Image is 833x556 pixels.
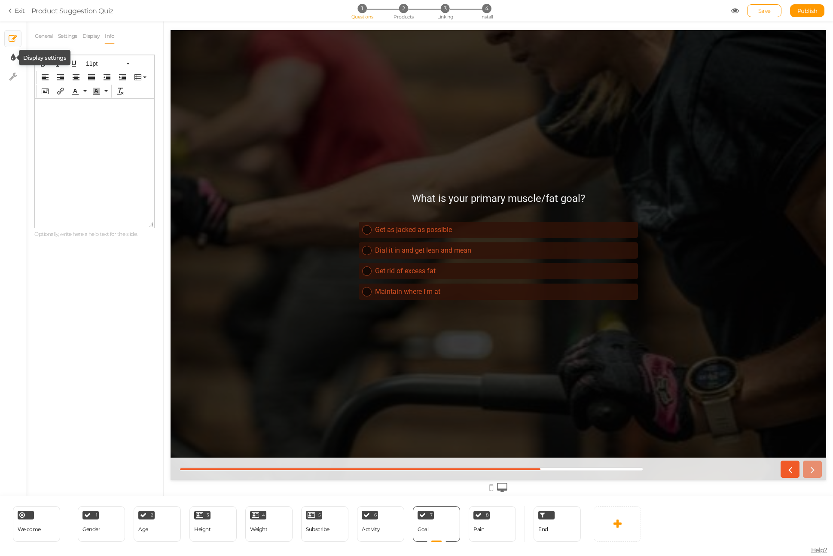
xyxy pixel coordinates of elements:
[34,28,53,44] a: General
[418,526,428,532] div: Goal
[189,506,237,542] div: 3 Height
[86,59,125,68] span: 11pt
[758,7,771,14] span: Save
[425,4,465,13] li: 3 Linking
[351,14,373,20] span: Questions
[104,28,115,44] a: Info
[90,85,110,98] div: Background color
[53,85,68,98] div: Insert/edit link
[357,506,404,542] div: 6 Activity
[82,526,100,532] div: Gender
[9,6,25,15] a: Exit
[467,4,507,13] li: 4 Install
[482,4,491,13] span: 4
[34,231,137,237] span: Optionally, write here a help text for the slide.
[138,526,148,532] div: Age
[811,546,827,554] span: Help?
[38,85,52,98] div: Insert/edit image
[241,162,415,174] div: What is your primary muscle/fat goal?
[23,54,66,61] tip-tip: Display settings
[204,196,464,204] div: Get as jacked as possible
[67,57,81,70] div: Underline
[100,71,114,84] div: Decrease indent
[5,49,21,66] a: Display settings
[78,506,125,542] div: 1 Gender
[204,237,464,245] div: Get rid of excess fat
[69,85,89,98] div: Text color
[342,4,382,13] li: 1 Questions
[38,71,52,84] div: Align left
[131,71,150,84] div: Table
[480,14,493,20] span: Install
[204,257,464,266] div: Maintain where I'm at
[134,506,181,542] div: 2 Age
[13,506,60,542] div: Welcome
[262,513,265,517] span: 4
[96,513,98,517] span: 1
[362,526,380,532] div: Activity
[797,7,818,14] span: Publish
[250,526,267,532] div: Weight
[115,71,130,84] div: Increase indent
[113,85,128,98] div: Clear formatting
[18,526,41,532] span: Welcome
[306,526,330,532] div: Subscribe
[440,4,449,13] span: 3
[69,71,83,84] div: Align center
[374,513,377,517] span: 6
[486,513,488,517] span: 8
[747,4,781,17] div: Save
[318,513,321,517] span: 5
[4,49,21,66] li: Display settings
[469,506,516,542] div: 8 Pain
[357,4,366,13] span: 1
[82,57,134,70] div: Font Sizes
[194,526,211,532] div: Height
[207,513,209,517] span: 3
[301,506,348,542] div: 5 Subscribe
[58,28,78,44] a: Settings
[82,28,101,44] a: Display
[384,4,424,13] li: 2 Products
[151,513,153,517] span: 2
[84,71,99,84] div: Justify
[538,526,548,532] span: End
[399,4,408,13] span: 2
[31,6,113,16] div: Product Suggestion Quiz
[473,526,484,532] div: Pain
[245,506,293,542] div: 4 Weight
[534,506,581,542] div: End
[53,71,68,84] div: Align right
[35,99,154,228] iframe: Rich Text Area. Press ALT-F9 for menu. Press ALT-F10 for toolbar. Press ALT-0 for help
[394,14,414,20] span: Products
[204,216,464,224] div: Dial it in and get lean and mean
[430,513,433,517] span: 7
[437,14,453,20] span: Linking
[413,506,460,542] div: 7 Goal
